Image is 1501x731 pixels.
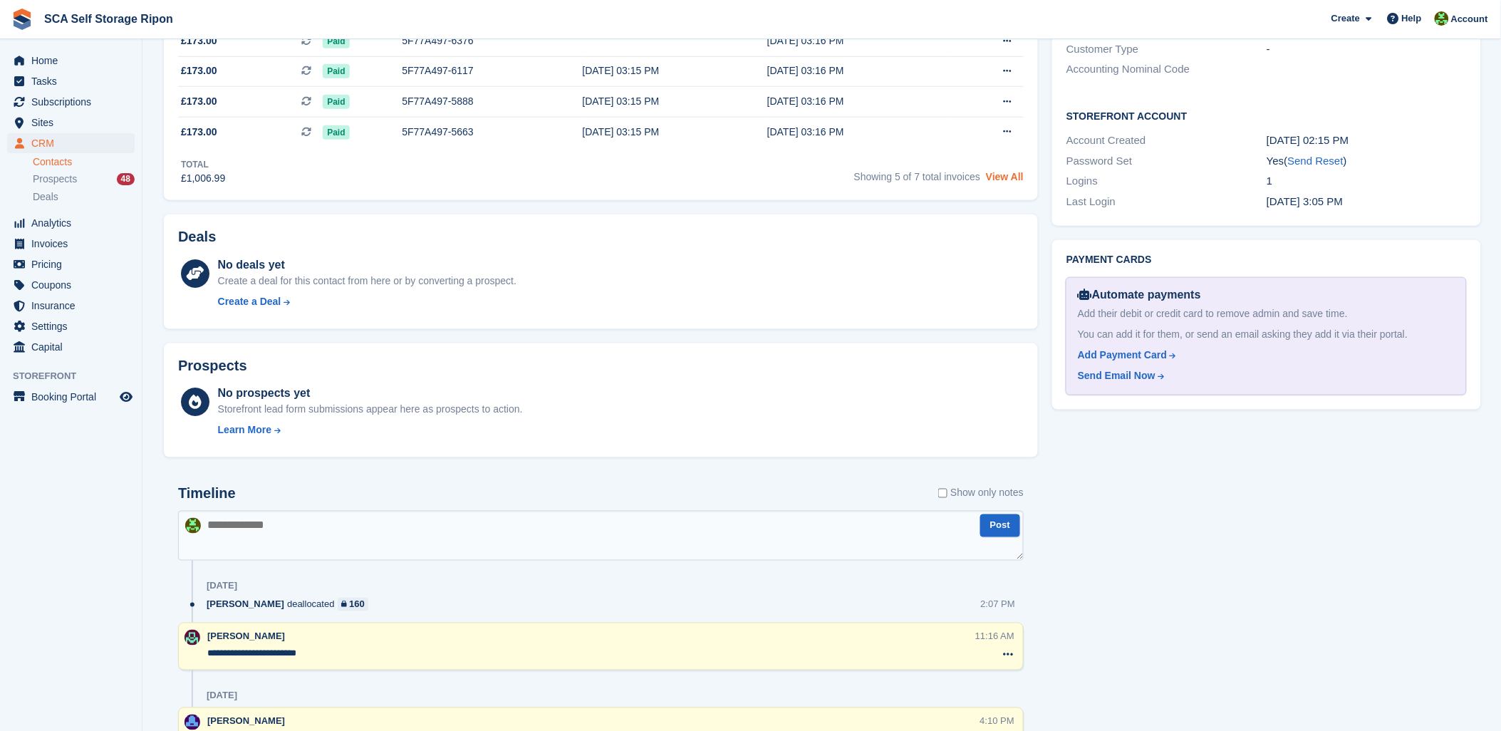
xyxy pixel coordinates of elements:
[7,71,135,91] a: menu
[1066,173,1267,190] div: Logins
[118,388,135,405] a: Preview store
[38,7,179,31] a: SCA Self Storage Ripon
[185,630,200,646] img: Sam Chapman
[207,690,237,702] div: [DATE]
[583,63,767,78] div: [DATE] 03:15 PM
[938,486,947,501] input: Show only notes
[181,125,217,140] span: £173.00
[31,234,117,254] span: Invoices
[7,113,135,133] a: menu
[33,190,58,204] span: Deals
[218,274,516,289] div: Create a deal for this contact from here or by converting a prospect.
[33,172,135,187] a: Prospects 48
[178,229,216,245] h2: Deals
[1066,61,1267,78] div: Accounting Nominal Code
[1066,194,1267,210] div: Last Login
[1284,155,1347,167] span: ( )
[218,256,516,274] div: No deals yet
[349,598,365,611] div: 160
[402,63,582,78] div: 5F77A497-6117
[7,133,135,153] a: menu
[181,158,225,171] div: Total
[338,598,368,611] a: 160
[207,598,375,611] div: deallocated
[181,63,217,78] span: £173.00
[1066,108,1467,123] h2: Storefront Account
[31,213,117,233] span: Analytics
[583,125,767,140] div: [DATE] 03:15 PM
[1078,368,1155,383] div: Send Email Now
[178,358,247,374] h2: Prospects
[7,254,135,274] a: menu
[218,402,523,417] div: Storefront lead form submissions appear here as prospects to action.
[33,190,135,204] a: Deals
[323,95,349,109] span: Paid
[938,486,1024,501] label: Show only notes
[1267,133,1467,149] div: [DATE] 02:15 PM
[1078,348,1449,363] a: Add Payment Card
[767,125,952,140] div: [DATE] 03:16 PM
[31,71,117,91] span: Tasks
[1331,11,1360,26] span: Create
[31,92,117,112] span: Subscriptions
[7,51,135,71] a: menu
[31,316,117,336] span: Settings
[1435,11,1449,26] img: Kelly Neesham
[7,92,135,112] a: menu
[986,171,1024,182] a: View All
[1066,254,1467,266] h2: Payment cards
[980,715,1014,728] div: 4:10 PM
[181,94,217,109] span: £173.00
[31,387,117,407] span: Booking Portal
[402,94,582,109] div: 5F77A497-5888
[31,254,117,274] span: Pricing
[181,33,217,48] span: £173.00
[767,94,952,109] div: [DATE] 03:16 PM
[1078,348,1167,363] div: Add Payment Card
[207,716,285,727] span: [PERSON_NAME]
[767,33,952,48] div: [DATE] 03:16 PM
[7,296,135,316] a: menu
[33,155,135,169] a: Contacts
[13,369,142,383] span: Storefront
[31,337,117,357] span: Capital
[981,598,1015,611] div: 2:07 PM
[31,133,117,153] span: CRM
[7,316,135,336] a: menu
[1288,155,1344,167] a: Send Reset
[1078,286,1455,304] div: Automate payments
[218,294,281,309] div: Create a Deal
[218,385,523,402] div: No prospects yet
[1078,327,1455,342] div: You can add it for them, or send an email asking they add it via their portal.
[117,173,135,185] div: 48
[185,518,201,534] img: Kelly Neesham
[1267,173,1467,190] div: 1
[7,213,135,233] a: menu
[11,9,33,30] img: stora-icon-8386f47178a22dfd0bd8f6a31ec36ba5ce8667c1dd55bd0f319d3a0aa187defe.svg
[583,94,767,109] div: [DATE] 03:15 PM
[1402,11,1422,26] span: Help
[402,125,582,140] div: 5F77A497-5663
[31,113,117,133] span: Sites
[1066,153,1267,170] div: Password Set
[7,337,135,357] a: menu
[181,171,225,186] div: £1,006.99
[323,34,349,48] span: Paid
[1451,12,1488,26] span: Account
[31,51,117,71] span: Home
[854,171,980,182] span: Showing 5 of 7 total invoices
[207,598,284,611] span: [PERSON_NAME]
[31,275,117,295] span: Coupons
[402,33,582,48] div: 5F77A497-6376
[1267,153,1467,170] div: Yes
[178,486,236,502] h2: Timeline
[218,422,271,437] div: Learn More
[7,234,135,254] a: menu
[1066,41,1267,58] div: Customer Type
[207,581,237,592] div: [DATE]
[31,296,117,316] span: Insurance
[1078,306,1455,321] div: Add their debit or credit card to remove admin and save time.
[323,64,349,78] span: Paid
[1267,195,1343,207] time: 2025-03-18 15:05:25 UTC
[980,514,1020,538] button: Post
